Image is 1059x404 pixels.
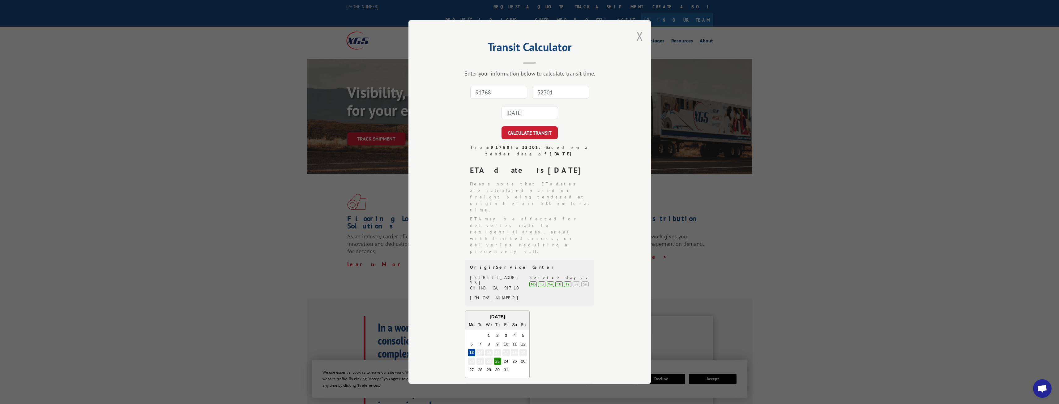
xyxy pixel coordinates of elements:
[519,349,527,357] div: Choose Sunday, October 19th, 2025
[502,341,510,348] div: Choose Friday, October 10th, 2025
[493,321,501,328] div: Th
[476,366,484,374] div: Choose Tuesday, October 28th, 2025
[476,321,484,328] div: Tu
[548,165,586,175] strong: [DATE]
[485,366,492,374] div: Choose Wednesday, October 29th, 2025
[502,366,510,374] div: Choose Friday, October 31st, 2025
[493,341,501,348] div: Choose Thursday, October 9th, 2025
[511,349,518,357] div: Choose Saturday, October 18th, 2025
[502,321,510,328] div: Fr
[493,366,501,374] div: Choose Thursday, October 30th, 2025
[511,358,518,365] div: Choose Saturday, October 25th, 2025
[485,349,492,357] div: Choose Wednesday, October 15th, 2025
[511,332,518,339] div: Choose Saturday, October 4th, 2025
[485,341,492,348] div: Choose Wednesday, October 8th, 2025
[502,358,510,365] div: Choose Friday, October 24th, 2025
[476,358,484,365] div: Choose Tuesday, October 21st, 2025
[485,332,492,339] div: Choose Wednesday, October 1st, 2025
[439,70,620,77] div: Enter your information below to calculate transit time.
[501,106,558,119] input: Tender Date
[522,145,539,150] strong: 32301
[529,275,589,280] div: Service days:
[476,349,484,357] div: Choose Tuesday, October 14th, 2025
[470,296,522,301] div: [PHONE_NUMBER]
[511,341,518,348] div: Choose Saturday, October 11th, 2025
[476,341,484,348] div: Choose Tuesday, October 7th, 2025
[502,126,558,139] button: CALCULATE TRANSIT
[470,181,594,213] li: Please note that ETA dates are calculated based on freight being tendered at origin before 5:00 p...
[493,358,501,365] div: Choose Thursday, October 23rd, 2025
[555,281,563,287] div: Th
[470,285,522,291] div: CHINO, CA, 91710
[532,86,589,99] input: Dest. Zip
[470,216,594,255] li: ETA may be affected for deliveries made to residential areas, areas with limited access, or deliv...
[465,313,529,320] div: [DATE]
[502,349,510,357] div: Choose Friday, October 17th, 2025
[468,358,475,365] div: Choose Monday, October 20th, 2025
[470,165,594,176] div: ETA date is
[636,28,643,44] button: Close modal
[485,321,492,328] div: We
[581,281,589,287] div: Su
[468,349,475,357] div: Choose Monday, October 13th, 2025
[470,275,522,285] div: [STREET_ADDRESS]
[467,331,527,374] div: month 2025-10
[493,349,501,357] div: Choose Thursday, October 16th, 2025
[564,281,571,287] div: Fr
[519,332,527,339] div: Choose Sunday, October 5th, 2025
[519,321,527,328] div: Su
[491,145,511,150] strong: 91768
[1033,379,1052,398] div: Open chat
[470,86,527,99] input: Origin Zip
[493,332,501,339] div: Choose Thursday, October 2nd, 2025
[529,281,537,287] div: Mo
[573,281,580,287] div: Sa
[468,366,475,374] div: Choose Monday, October 27th, 2025
[468,321,475,328] div: Mo
[502,332,510,339] div: Choose Friday, October 3rd, 2025
[519,358,527,365] div: Choose Sunday, October 26th, 2025
[470,265,589,270] div: Origin Service Center
[538,281,545,287] div: Tu
[468,341,475,348] div: Choose Monday, October 6th, 2025
[485,358,492,365] div: Choose Wednesday, October 22nd, 2025
[549,151,574,157] strong: [DATE]
[465,144,594,157] div: From to . Based on a tender date of
[547,281,554,287] div: We
[511,321,518,328] div: Sa
[439,43,620,54] h2: Transit Calculator
[519,341,527,348] div: Choose Sunday, October 12th, 2025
